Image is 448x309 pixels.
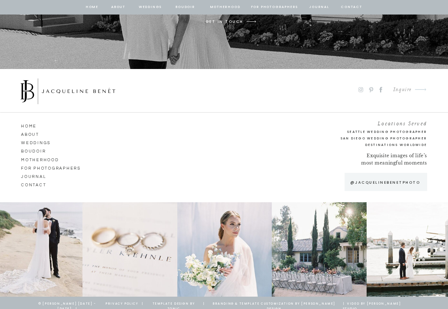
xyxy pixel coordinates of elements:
a: home [85,4,99,11]
a: BOUDOIR [175,4,196,11]
a: for photographers [21,164,86,171]
a: privacy policy [103,301,141,308]
a: Weddings [21,139,62,145]
a: @jacquelinebenetphoto [347,179,424,186]
a: Inquire [387,85,412,95]
a: about [111,4,126,11]
a: journal [21,172,75,179]
a: CONTACT [21,181,62,187]
a: journal [308,4,331,11]
a: Motherhood [21,156,62,162]
a: template design by tonic [147,301,201,308]
a: Motherhood [210,4,240,11]
h2: Locations Served [319,119,427,125]
h2: Destinations Worldwide [319,142,427,148]
a: contact [340,4,363,11]
p: Exquisite images of life’s most meaningful moments [360,152,427,168]
a: Seattle Wedding Photographer [319,129,427,135]
a: San Diego Wedding Photographer [306,135,427,142]
a: | [140,301,146,308]
a: HOME [21,122,62,129]
a: Weddings [138,4,163,11]
a: ABOUT [21,130,62,137]
a: Boudoir [21,147,62,154]
a: branding & template customization by [PERSON_NAME] design [207,301,342,308]
a: for photographers [251,4,298,11]
a: | Video by [PERSON_NAME] Studio [343,301,404,308]
a: GET IN TOUCH [205,19,244,25]
p: © [PERSON_NAME] [DATE] - [DATE] | [32,301,103,305]
a: | [201,301,207,308]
